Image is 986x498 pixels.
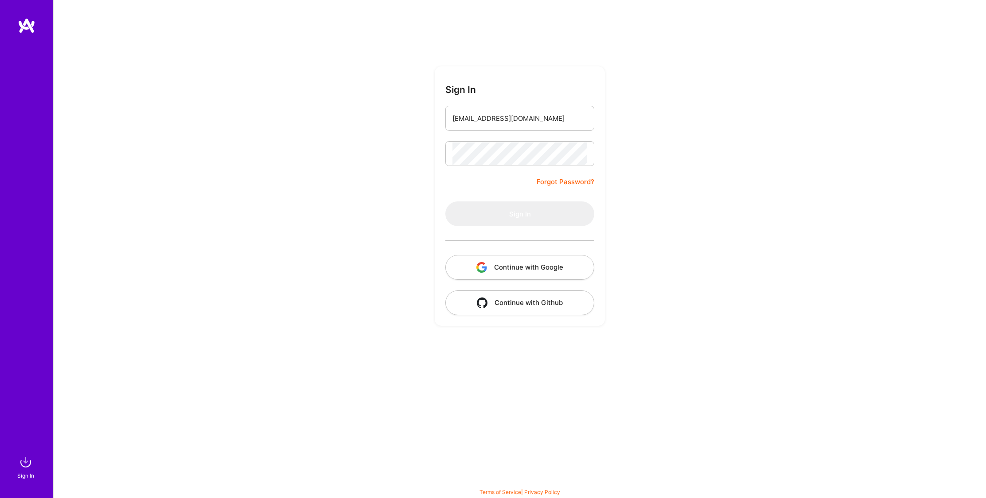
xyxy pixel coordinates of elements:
[524,489,560,495] a: Privacy Policy
[17,453,35,471] img: sign in
[445,255,594,280] button: Continue with Google
[445,84,476,95] h3: Sign In
[477,297,487,308] img: icon
[18,18,35,34] img: logo
[479,489,560,495] span: |
[53,471,986,494] div: © 2025 ATeams Inc., All rights reserved.
[476,262,487,273] img: icon
[17,471,34,480] div: Sign In
[479,489,521,495] a: Terms of Service
[19,453,35,480] a: sign inSign In
[452,107,587,130] input: Email...
[445,201,594,226] button: Sign In
[445,290,594,315] button: Continue with Github
[537,177,594,187] a: Forgot Password?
